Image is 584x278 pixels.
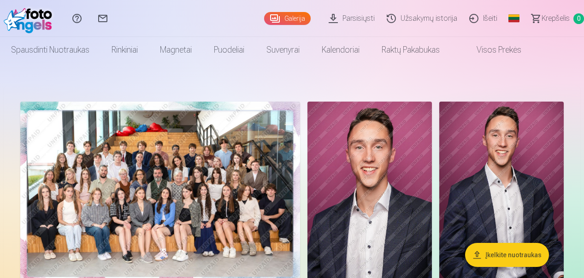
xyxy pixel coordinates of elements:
a: Magnetai [149,37,203,63]
img: /fa1 [4,4,57,33]
span: Krepšelis [542,13,570,24]
button: Įkelkite nuotraukas [465,243,549,267]
a: Puodeliai [203,37,255,63]
a: Raktų pakabukas [371,37,451,63]
a: Kalendoriai [311,37,371,63]
a: Rinkiniai [100,37,149,63]
a: Visos prekės [451,37,532,63]
span: 0 [573,13,584,24]
a: Galerija [264,12,311,25]
a: Suvenyrai [255,37,311,63]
